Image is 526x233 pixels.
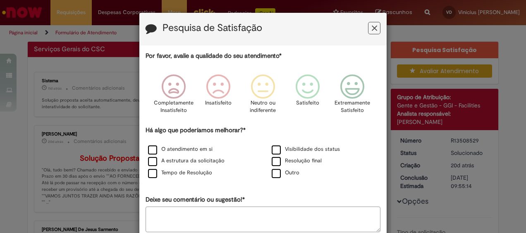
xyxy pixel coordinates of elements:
[272,157,322,165] label: Resolução final
[146,195,245,204] label: Deixe seu comentário ou sugestão!*
[146,126,380,179] div: Há algo que poderíamos melhorar?*
[148,169,212,177] label: Tempo de Resolução
[335,99,370,114] p: Extremamente Satisfeito
[197,68,239,125] div: Insatisfeito
[272,145,340,153] label: Visibilidade dos status
[154,99,194,114] p: Completamente Insatisfeito
[163,23,262,33] label: Pesquisa de Satisfação
[331,68,373,125] div: Extremamente Satisfeito
[248,99,278,114] p: Neutro ou indiferente
[148,157,225,165] label: A estrutura da solicitação
[242,68,284,125] div: Neutro ou indiferente
[296,99,319,107] p: Satisfeito
[146,52,282,60] label: Por favor, avalie a qualidade do seu atendimento*
[148,145,213,153] label: O atendimento em si
[152,68,194,125] div: Completamente Insatisfeito
[205,99,232,107] p: Insatisfeito
[287,68,329,125] div: Satisfeito
[272,169,299,177] label: Outro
